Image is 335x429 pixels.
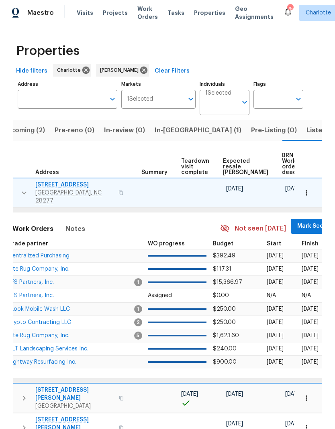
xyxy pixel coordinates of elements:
span: $250.00 [213,306,236,312]
span: $250.00 [213,320,236,325]
label: Flags [253,82,303,87]
span: [DATE] [226,186,243,192]
span: [DATE] [267,359,284,365]
span: $15,366.97 [213,279,242,285]
a: Krypto Contracting LLC [8,320,71,325]
label: Individuals [200,82,249,87]
span: [DATE] [267,306,284,312]
span: Rite Rug Company, Inc. [8,333,69,338]
button: Hide filters [13,64,51,79]
div: [PERSON_NAME] [96,64,149,77]
button: Open [107,93,118,105]
span: [DATE] [226,421,243,427]
span: [DATE] [267,346,284,352]
span: Centralized Purchasing [8,253,69,259]
span: Work Orders [137,5,158,21]
span: Not seen [DATE] [235,224,286,233]
span: Projects [103,9,128,17]
span: Mark Seen [297,221,327,231]
span: Properties [194,9,225,17]
span: [DATE] [302,359,319,365]
a: Rightway Resurfacing Inc. [8,360,76,364]
span: Geo Assignments [235,5,274,21]
span: [DATE] [302,346,319,352]
span: N/A [302,293,311,298]
button: Clear Filters [151,64,193,79]
span: [DATE] [285,421,302,427]
span: Teardown visit complete [181,158,209,175]
div: 75 [287,5,293,13]
span: 1 Selected [127,96,153,103]
span: Krypto Contracting LLC [8,320,71,325]
span: $900.00 [213,359,237,365]
label: Markets [121,82,196,87]
span: Summary [141,170,167,175]
span: [DATE] [302,266,319,272]
label: Address [18,82,117,87]
span: Tasks [167,10,184,16]
span: [DATE] [267,253,284,259]
a: CLT Landscaping Services Inc. [8,346,88,351]
span: [DATE] [285,391,302,397]
span: Budget [213,241,233,247]
span: Finish [302,241,319,247]
span: [DATE] [302,279,319,285]
span: 1 [134,278,142,286]
span: WO progress [148,241,185,247]
a: LFS Partners, Inc. [8,293,54,298]
span: Maestro [27,9,54,17]
span: 1 Selected [205,90,231,97]
span: Properties [16,47,80,55]
span: Charlotte [306,9,331,17]
span: N/A [267,293,276,298]
span: Visits [77,9,93,17]
a: Rite Rug Company, Inc. [8,333,69,338]
span: [DATE] [267,320,284,325]
span: [DATE] [302,320,319,325]
span: LFS Partners, Inc. [8,293,54,298]
span: Address [35,170,59,175]
span: [DATE] [226,391,243,397]
button: Open [239,97,250,108]
span: [DATE] [181,391,198,397]
span: $0.00 [213,293,229,298]
button: Mark Seen [291,219,333,234]
span: Notes [65,223,85,235]
span: Start [267,241,281,247]
div: Charlotte [53,64,91,77]
p: Assigned [148,291,206,300]
span: Charlotte [57,66,84,74]
span: Trade partner [8,241,48,247]
span: Upcoming (2) [2,125,45,136]
span: $392.49 [213,253,235,259]
span: Work Orders [12,223,53,235]
span: [PERSON_NAME] [100,66,142,74]
a: 1Look Mobile Wash LLC [8,307,70,312]
span: 1 [134,305,142,313]
span: 2 [134,318,142,326]
span: Rite Rug Company, Inc. [8,266,69,272]
button: Open [293,93,304,105]
span: [DATE] [267,279,284,285]
span: Pre-Listing (0) [251,125,297,136]
span: [DATE] [267,333,284,338]
span: Hide filters [16,66,47,76]
span: BRN Work order deadline [282,153,307,175]
span: [DATE] [302,333,319,338]
span: $117.31 [213,266,231,272]
span: Pre-reno (0) [55,125,94,136]
span: $240.00 [213,346,237,352]
span: $1,623.60 [213,333,239,338]
span: In-[GEOGRAPHIC_DATA] (1) [155,125,241,136]
button: Open [185,93,196,105]
span: Expected resale [PERSON_NAME] [223,158,268,175]
span: 5 [134,332,142,340]
span: [DATE] [302,253,319,259]
span: In-review (0) [104,125,145,136]
a: LFS Partners, Inc. [8,280,54,285]
span: CLT Landscaping Services Inc. [8,346,88,352]
span: Clear Filters [155,66,190,76]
